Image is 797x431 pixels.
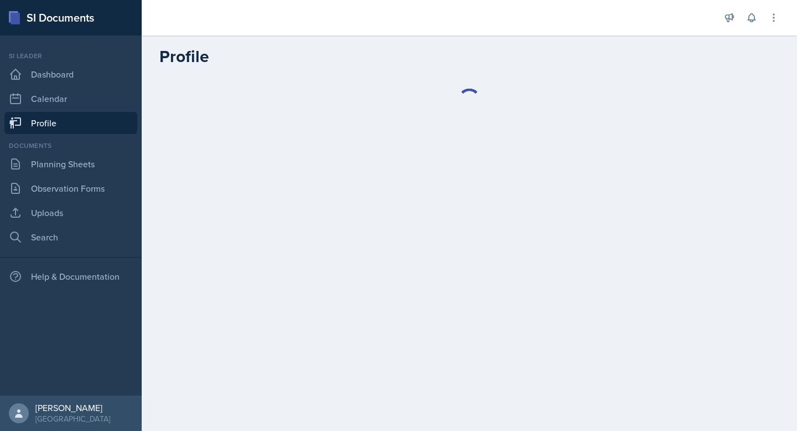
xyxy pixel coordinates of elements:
[4,88,137,110] a: Calendar
[4,141,137,151] div: Documents
[4,63,137,85] a: Dashboard
[4,112,137,134] a: Profile
[4,265,137,288] div: Help & Documentation
[159,47,779,66] h2: Profile
[35,402,110,413] div: [PERSON_NAME]
[4,153,137,175] a: Planning Sheets
[35,413,110,424] div: [GEOGRAPHIC_DATA]
[4,202,137,224] a: Uploads
[4,226,137,248] a: Search
[4,177,137,199] a: Observation Forms
[4,51,137,61] div: Si leader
